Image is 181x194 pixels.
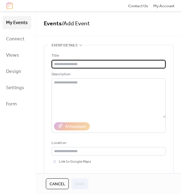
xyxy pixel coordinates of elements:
div: Description [52,71,164,77]
a: Connect [2,32,31,45]
div: Title [52,53,164,59]
a: Settings [2,81,31,94]
div: Location [52,140,164,146]
a: Events [44,18,62,29]
a: My Events [2,16,31,29]
a: Design [2,65,31,78]
a: My Account [153,3,174,9]
a: Views [2,48,31,62]
div: Event color [52,172,96,178]
img: logo [7,2,13,9]
span: / Add Event [62,18,90,29]
a: Contact Us [128,3,148,9]
span: Link to Google Maps [59,159,91,165]
button: Cancel [46,178,69,189]
span: Design [6,67,21,77]
span: Cancel [49,181,65,187]
a: Form [2,97,31,111]
span: Views [6,51,19,60]
span: My Events [6,18,28,28]
span: Event details [52,42,78,48]
span: Connect [6,34,24,44]
span: Form [6,99,17,109]
span: Settings [6,83,24,93]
